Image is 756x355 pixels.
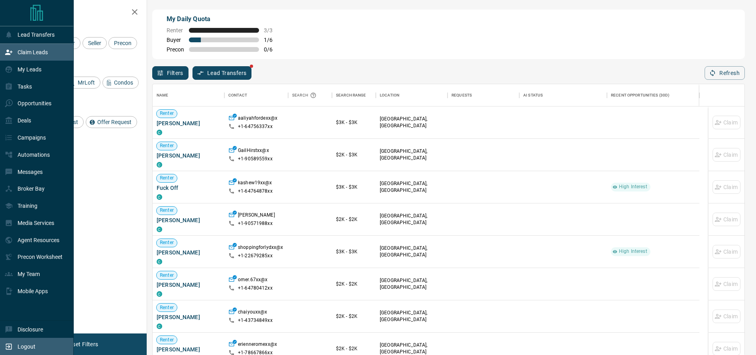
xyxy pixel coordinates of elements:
span: Renter [157,239,177,246]
span: Renter [157,142,177,149]
div: condos.ca [157,194,162,200]
span: [PERSON_NAME] [157,119,220,127]
p: [GEOGRAPHIC_DATA], [GEOGRAPHIC_DATA] [380,245,444,258]
div: Name [157,84,169,106]
span: Renter [157,175,177,181]
p: $2K - $2K [336,313,372,320]
div: Search Range [332,84,376,106]
span: [PERSON_NAME] [157,345,220,353]
span: 1 / 6 [264,37,281,43]
p: +1- 64764878xx [238,188,273,195]
div: Seller [82,37,107,49]
p: [GEOGRAPHIC_DATA], [GEOGRAPHIC_DATA] [380,180,444,194]
span: [PERSON_NAME] [157,248,220,256]
p: +1- 90589559xx [238,156,273,162]
span: Seller [85,40,104,46]
p: omer.67xx@x [238,276,267,285]
span: Renter [167,27,184,34]
div: AI Status [519,84,607,106]
p: +1- 64780412xx [238,285,273,292]
div: Search [292,84,318,106]
p: $3K - $3K [336,119,372,126]
span: Fuck Off [157,184,220,192]
p: $2K - $2K [336,216,372,223]
span: Offer Request [94,119,134,125]
div: Contact [228,84,247,106]
button: Refresh [705,66,745,80]
p: $3K - $3K [336,248,372,255]
p: aaliyahfordexx@x [238,115,277,123]
p: +1- 90571988xx [238,220,273,227]
div: AI Status [523,84,543,106]
p: $3K - $3K [336,183,372,191]
p: [GEOGRAPHIC_DATA], [GEOGRAPHIC_DATA] [380,277,444,291]
p: [PERSON_NAME] [238,212,275,220]
p: [GEOGRAPHIC_DATA], [GEOGRAPHIC_DATA] [380,148,444,162]
div: condos.ca [157,291,162,297]
div: condos.ca [157,259,162,264]
span: Renter [157,337,177,343]
div: condos.ca [157,227,162,232]
span: Renter [157,272,177,279]
p: $2K - $2K [336,280,372,288]
div: condos.ca [157,130,162,135]
div: Requests [452,84,472,106]
p: +1- 22679285xx [238,252,273,259]
div: Search Range [336,84,366,106]
div: Location [376,84,448,106]
p: +1- 43734849xx [238,317,273,324]
span: Renter [157,207,177,214]
p: kashew19xx@x [238,179,272,188]
div: Offer Request [86,116,137,128]
p: [GEOGRAPHIC_DATA], [GEOGRAPHIC_DATA] [380,213,444,226]
div: Requests [448,84,519,106]
span: Precon [167,46,184,53]
span: Renter [157,304,177,311]
span: [PERSON_NAME] [157,216,220,224]
span: High Interest [616,183,650,190]
span: [PERSON_NAME] [157,152,220,160]
p: GailHirstxx@x [238,147,269,156]
div: Precon [108,37,137,49]
div: Contact [224,84,288,106]
div: Name [153,84,224,106]
p: shoppingforlydxx@x [238,244,283,252]
div: condos.ca [157,162,162,168]
p: erienneromexx@x [238,341,277,349]
span: MrLoft [75,79,98,86]
div: MrLoft [66,77,100,89]
p: chaiyouxx@x [238,309,267,317]
button: Filters [152,66,189,80]
span: 0 / 6 [264,46,281,53]
span: Buyer [167,37,184,43]
div: condos.ca [157,323,162,329]
span: [PERSON_NAME] [157,281,220,289]
p: [GEOGRAPHIC_DATA], [GEOGRAPHIC_DATA] [380,116,444,129]
div: Condos [102,77,139,89]
span: Condos [111,79,136,86]
span: [PERSON_NAME] [157,313,220,321]
button: Reset Filters [61,337,103,351]
p: $2K - $3K [336,151,372,158]
button: Lead Transfers [192,66,252,80]
div: Location [380,84,399,106]
span: Precon [111,40,134,46]
p: [GEOGRAPHIC_DATA], [GEOGRAPHIC_DATA] [380,310,444,323]
h2: Filters [26,8,139,18]
p: $2K - $2K [336,345,372,352]
p: +1- 64756337xx [238,123,273,130]
div: Recent Opportunities (30d) [607,84,699,106]
div: Recent Opportunities (30d) [611,84,670,106]
span: High Interest [616,248,650,255]
span: Renter [157,110,177,117]
p: My Daily Quota [167,14,281,24]
span: 3 / 3 [264,27,281,34]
